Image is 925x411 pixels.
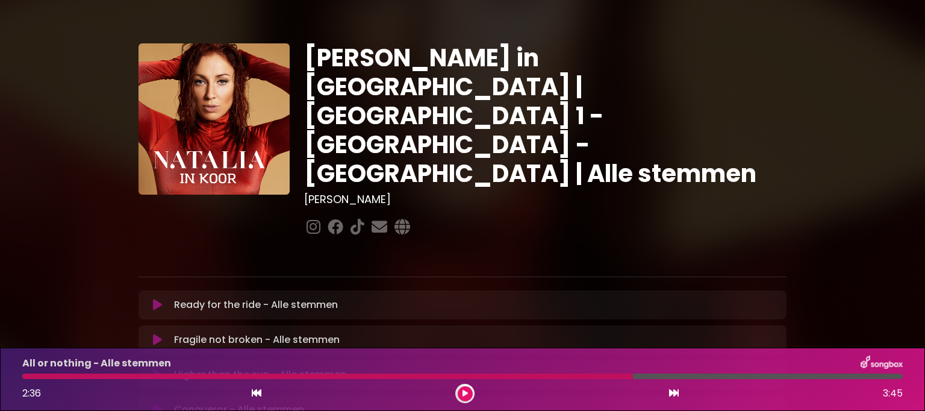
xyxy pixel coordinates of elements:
[174,333,340,347] p: Fragile not broken - Alle stemmen
[883,386,903,401] span: 3:45
[304,43,786,188] h1: [PERSON_NAME] in [GEOGRAPHIC_DATA] | [GEOGRAPHIC_DATA] 1 - [GEOGRAPHIC_DATA] - [GEOGRAPHIC_DATA] ...
[304,193,786,206] h3: [PERSON_NAME]
[22,386,41,400] span: 2:36
[174,298,338,312] p: Ready for the ride - Alle stemmen
[22,356,171,371] p: All or nothing - Alle stemmen
[861,356,903,371] img: songbox-logo-white.png
[139,43,290,195] img: YTVS25JmS9CLUqXqkEhs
